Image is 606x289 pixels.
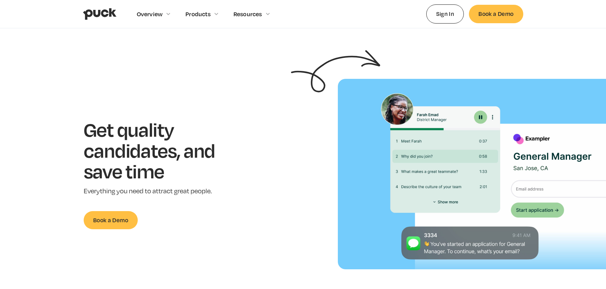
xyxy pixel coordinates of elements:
a: Book a Demo [84,211,138,229]
div: Overview [137,10,163,17]
a: Sign In [426,4,464,23]
div: Resources [233,10,262,17]
p: Everything you need to attract great people. [84,187,235,196]
h1: Get quality candidates, and save time [84,119,235,182]
a: Book a Demo [469,5,523,23]
div: Products [185,10,211,17]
